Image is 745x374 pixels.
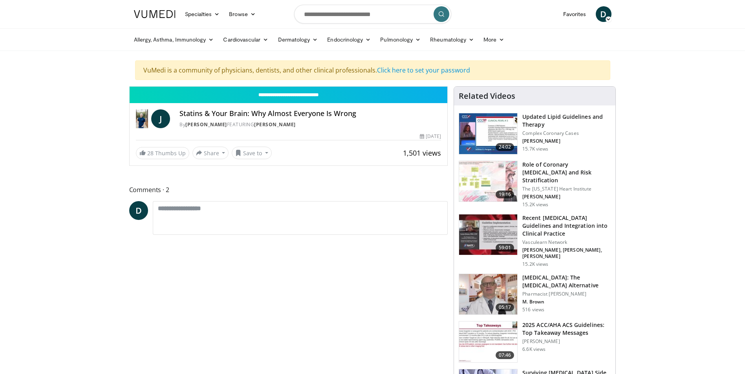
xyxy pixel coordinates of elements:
p: [PERSON_NAME] [522,338,611,345]
span: 05:17 [496,303,514,311]
p: The [US_STATE] Heart Institute [522,186,611,192]
a: 59:01 Recent [MEDICAL_DATA] Guidelines and Integration into Clinical Practice Vasculearn Network ... [459,214,611,267]
a: Specialties [180,6,225,22]
a: [PERSON_NAME] [254,121,296,128]
img: Dr. Jordan Rennicke [136,109,148,128]
a: [PERSON_NAME] [185,121,227,128]
span: 24:02 [496,143,514,151]
a: 24:02 Updated Lipid Guidelines and Therapy Complex Coronary Cases [PERSON_NAME] 15.7K views [459,113,611,154]
img: 77f671eb-9394-4acc-bc78-a9f077f94e00.150x105_q85_crop-smart_upscale.jpg [459,113,517,154]
p: [PERSON_NAME] [522,138,611,144]
p: 6.6K views [522,346,545,352]
h4: Statins & Your Brain: Why Almost Everyone Is Wrong [179,109,441,118]
a: 19:16 Role of Coronary [MEDICAL_DATA] and Risk Stratification The [US_STATE] Heart Institute [PER... [459,161,611,208]
a: D [129,201,148,220]
button: Save to [232,147,272,159]
h3: [MEDICAL_DATA]: The [MEDICAL_DATA] Alternative [522,274,611,289]
h3: Updated Lipid Guidelines and Therapy [522,113,611,129]
a: J [151,109,170,128]
img: ce9609b9-a9bf-4b08-84dd-8eeb8ab29fc6.150x105_q85_crop-smart_upscale.jpg [459,274,517,315]
div: [DATE] [420,133,441,140]
a: Pulmonology [375,32,425,47]
h3: Role of Coronary [MEDICAL_DATA] and Risk Stratification [522,161,611,184]
p: Vasculearn Network [522,239,611,245]
h3: Recent [MEDICAL_DATA] Guidelines and Integration into Clinical Practice [522,214,611,238]
p: 15.2K views [522,261,548,267]
a: Rheumatology [425,32,479,47]
p: [PERSON_NAME] [522,194,611,200]
p: [PERSON_NAME], [PERSON_NAME], [PERSON_NAME] [522,247,611,260]
p: 15.7K views [522,146,548,152]
p: 15.2K views [522,202,548,208]
button: Share [192,147,229,159]
span: 59:01 [496,244,514,252]
span: 07:46 [496,351,514,359]
span: 1,501 views [403,148,441,158]
a: Cardiovascular [218,32,273,47]
a: 05:17 [MEDICAL_DATA]: The [MEDICAL_DATA] Alternative Pharmacist [PERSON_NAME] M. Brown 516 views [459,274,611,315]
img: 369ac253-1227-4c00-b4e1-6e957fd240a8.150x105_q85_crop-smart_upscale.jpg [459,321,517,362]
p: M. Brown [522,299,611,305]
div: By FEATURING [179,121,441,128]
a: More [479,32,509,47]
a: Dermatology [273,32,323,47]
span: 28 [147,149,154,157]
span: Comments 2 [129,185,448,195]
a: Browse [224,6,260,22]
a: Allergy, Asthma, Immunology [129,32,219,47]
p: Pharmacist [PERSON_NAME] [522,291,611,297]
input: Search topics, interventions [294,5,451,24]
img: 87825f19-cf4c-4b91-bba1-ce218758c6bb.150x105_q85_crop-smart_upscale.jpg [459,214,517,255]
p: 516 views [522,307,544,313]
a: Favorites [558,6,591,22]
p: Complex Coronary Cases [522,130,611,136]
img: 1efa8c99-7b8a-4ab5-a569-1c219ae7bd2c.150x105_q85_crop-smart_upscale.jpg [459,161,517,202]
a: 28 Thumbs Up [136,147,189,159]
span: 19:16 [496,191,514,198]
a: D [596,6,611,22]
div: VuMedi is a community of physicians, dentists, and other clinical professionals. [135,60,610,80]
h4: Related Videos [459,91,515,101]
a: Click here to set your password [377,66,470,74]
a: 07:46 2025 ACC/AHA ACS Guidelines: Top Takeaway Messages [PERSON_NAME] 6.6K views [459,321,611,363]
img: VuMedi Logo [134,10,176,18]
h3: 2025 ACC/AHA ACS Guidelines: Top Takeaway Messages [522,321,611,337]
a: Endocrinology [322,32,375,47]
